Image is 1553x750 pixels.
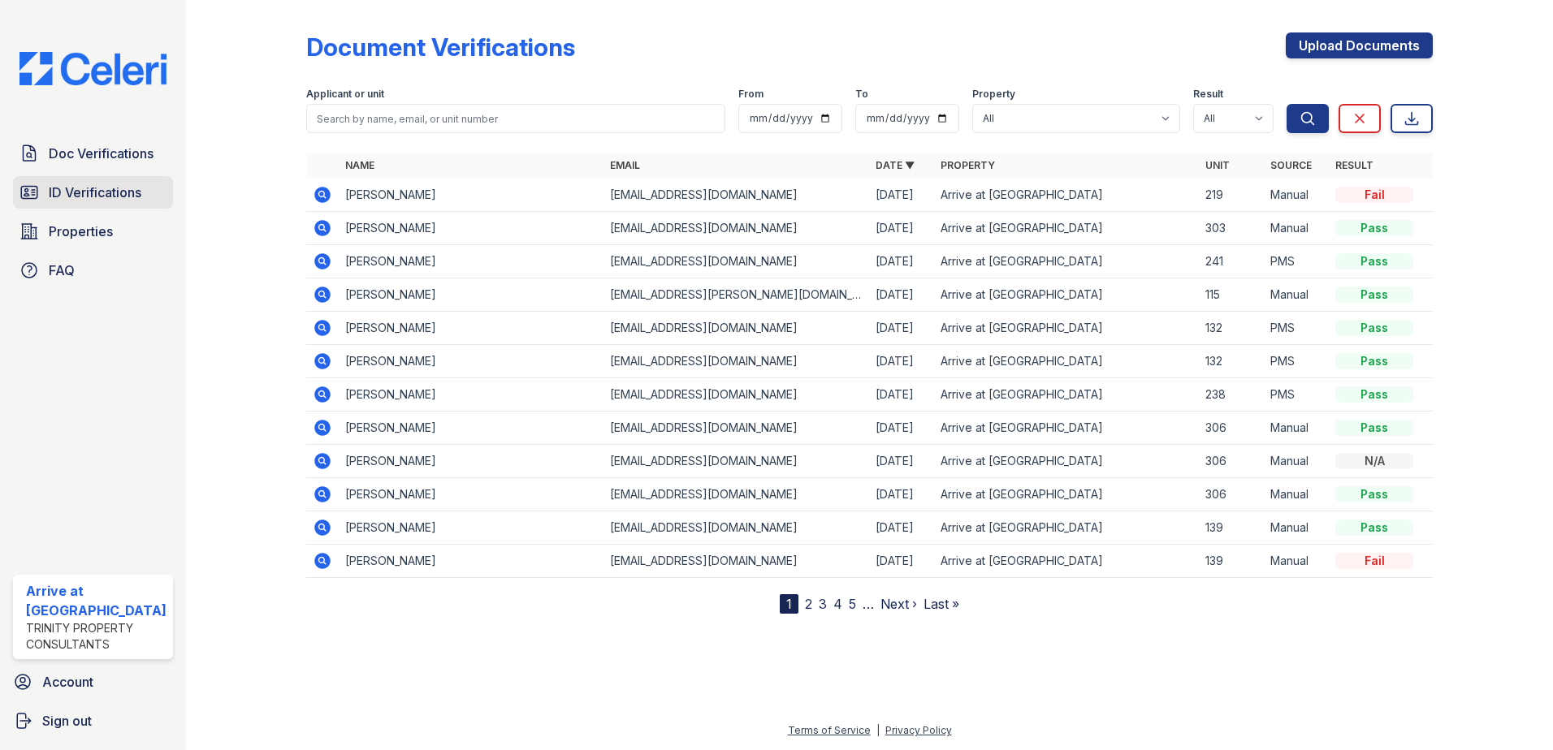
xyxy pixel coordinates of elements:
[49,144,154,163] span: Doc Verifications
[934,412,1200,445] td: Arrive at [GEOGRAPHIC_DATA]
[603,478,869,511] td: [EMAIL_ADDRESS][DOMAIN_NAME]
[805,596,812,612] a: 2
[339,378,604,412] td: [PERSON_NAME]
[934,179,1200,212] td: Arrive at [GEOGRAPHIC_DATA]
[934,312,1200,345] td: Arrive at [GEOGRAPHIC_DATA]
[339,212,604,245] td: [PERSON_NAME]
[934,278,1200,312] td: Arrive at [GEOGRAPHIC_DATA]
[339,179,604,212] td: [PERSON_NAME]
[934,511,1200,545] td: Arrive at [GEOGRAPHIC_DATA]
[934,378,1200,412] td: Arrive at [GEOGRAPHIC_DATA]
[1264,312,1329,345] td: PMS
[339,445,604,478] td: [PERSON_NAME]
[876,159,915,171] a: Date ▼
[49,183,141,202] span: ID Verifications
[603,345,869,378] td: [EMAIL_ADDRESS][DOMAIN_NAME]
[869,545,934,578] td: [DATE]
[788,724,871,736] a: Terms of Service
[603,212,869,245] td: [EMAIL_ADDRESS][DOMAIN_NAME]
[934,345,1200,378] td: Arrive at [GEOGRAPHIC_DATA]
[934,545,1200,578] td: Arrive at [GEOGRAPHIC_DATA]
[1199,212,1264,245] td: 303
[306,88,384,101] label: Applicant or unit
[1264,545,1329,578] td: Manual
[934,245,1200,278] td: Arrive at [GEOGRAPHIC_DATA]
[869,278,934,312] td: [DATE]
[603,445,869,478] td: [EMAIL_ADDRESS][DOMAIN_NAME]
[934,445,1200,478] td: Arrive at [GEOGRAPHIC_DATA]
[1199,378,1264,412] td: 238
[603,378,869,412] td: [EMAIL_ADDRESS][DOMAIN_NAME]
[339,312,604,345] td: [PERSON_NAME]
[339,545,604,578] td: [PERSON_NAME]
[6,666,180,698] a: Account
[1335,453,1413,469] div: N/A
[1335,486,1413,502] div: Pass
[1286,32,1433,58] a: Upload Documents
[869,378,934,412] td: [DATE]
[603,545,869,578] td: [EMAIL_ADDRESS][DOMAIN_NAME]
[306,104,726,133] input: Search by name, email, or unit number
[1335,187,1413,203] div: Fail
[869,345,934,378] td: [DATE]
[13,176,173,209] a: ID Verifications
[1264,478,1329,511] td: Manual
[1335,220,1413,236] div: Pass
[1264,179,1329,212] td: Manual
[603,511,869,545] td: [EMAIL_ADDRESS][DOMAIN_NAME]
[13,254,173,287] a: FAQ
[869,511,934,545] td: [DATE]
[1199,312,1264,345] td: 132
[339,478,604,511] td: [PERSON_NAME]
[1335,253,1413,269] div: Pass
[885,724,952,736] a: Privacy Policy
[934,212,1200,245] td: Arrive at [GEOGRAPHIC_DATA]
[1264,412,1329,445] td: Manual
[6,52,180,85] img: CE_Logo_Blue-a8612792a0a2168367f1c8372b55b34899dd931a85d93a1a3d3e32e68fde9ad4.png
[941,159,995,171] a: Property
[603,245,869,278] td: [EMAIL_ADDRESS][DOMAIN_NAME]
[49,222,113,241] span: Properties
[26,581,167,620] div: Arrive at [GEOGRAPHIC_DATA]
[345,159,374,171] a: Name
[339,511,604,545] td: [PERSON_NAME]
[610,159,640,171] a: Email
[26,620,167,653] div: Trinity Property Consultants
[1335,159,1373,171] a: Result
[1199,179,1264,212] td: 219
[1335,519,1413,536] div: Pass
[1335,287,1413,303] div: Pass
[1264,378,1329,412] td: PMS
[339,245,604,278] td: [PERSON_NAME]
[339,412,604,445] td: [PERSON_NAME]
[972,88,1015,101] label: Property
[738,88,764,101] label: From
[1199,278,1264,312] td: 115
[1193,88,1223,101] label: Result
[1199,545,1264,578] td: 139
[603,312,869,345] td: [EMAIL_ADDRESS][DOMAIN_NAME]
[1335,353,1413,369] div: Pass
[1264,445,1329,478] td: Manual
[849,596,856,612] a: 5
[1199,345,1264,378] td: 132
[1199,511,1264,545] td: 139
[306,32,575,62] div: Document Verifications
[855,88,868,101] label: To
[833,596,842,612] a: 4
[42,711,92,731] span: Sign out
[1335,386,1413,403] div: Pass
[1264,511,1329,545] td: Manual
[603,278,869,312] td: [EMAIL_ADDRESS][PERSON_NAME][DOMAIN_NAME]
[1270,159,1312,171] a: Source
[863,594,874,614] span: …
[6,705,180,737] a: Sign out
[1205,159,1230,171] a: Unit
[339,278,604,312] td: [PERSON_NAME]
[1199,445,1264,478] td: 306
[934,478,1200,511] td: Arrive at [GEOGRAPHIC_DATA]
[1199,478,1264,511] td: 306
[1199,245,1264,278] td: 241
[49,261,75,280] span: FAQ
